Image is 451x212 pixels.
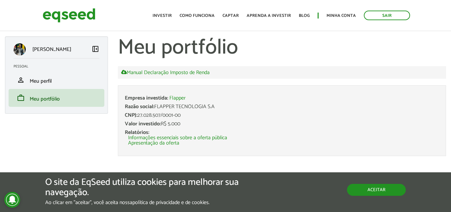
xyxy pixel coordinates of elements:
span: left_panel_close [91,45,99,53]
a: Minha conta [327,14,356,18]
a: personMeu perfil [14,76,99,84]
h2: Pessoal [14,64,104,68]
div: FLAPPER TECNOLOGIA S.A [125,104,439,109]
a: Aprenda a investir [247,14,291,18]
a: Manual Declaração Imposto de Renda [121,69,210,75]
a: Como funciona [180,14,215,18]
a: Informações essenciais sobre a oferta pública [128,135,227,141]
h1: Meu portfólio [118,36,446,60]
a: política de privacidade e de cookies [132,200,209,205]
a: Flapper [169,96,186,101]
span: CNPJ: [125,111,137,120]
a: Sair [364,11,410,20]
span: Empresa investida: [125,94,168,103]
div: 27.028.507/0001-00 [125,113,439,118]
span: Meu portfólio [30,95,60,104]
a: Captar [223,14,239,18]
button: Aceitar [347,184,406,196]
a: Blog [299,14,310,18]
span: work [17,94,25,102]
li: Meu perfil [9,71,104,89]
span: Razão social: [125,102,154,111]
a: Apresentação da oferta [128,141,179,146]
div: R$ 5.000 [125,121,439,127]
img: EqSeed [43,7,95,24]
li: Meu portfólio [9,89,104,107]
a: workMeu portfólio [14,94,99,102]
p: [PERSON_NAME] [32,46,71,53]
h5: O site da EqSeed utiliza cookies para melhorar sua navegação. [45,177,262,198]
span: Meu perfil [30,77,52,86]
span: Relatórios: [125,128,149,137]
span: person [17,76,25,84]
span: Valor investido: [125,119,161,128]
p: Ao clicar em "aceitar", você aceita nossa . [45,199,262,206]
a: Investir [153,14,172,18]
a: Colapsar menu [91,45,99,54]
